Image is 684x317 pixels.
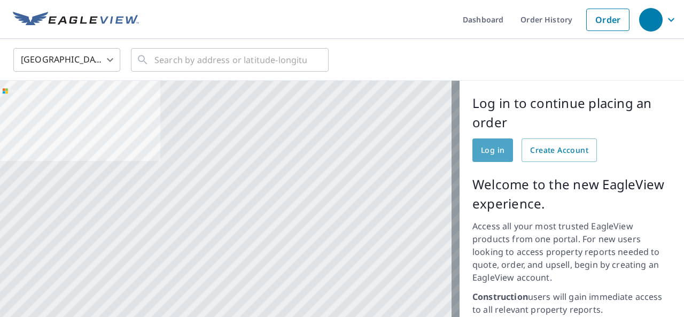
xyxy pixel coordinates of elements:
[13,12,139,28] img: EV Logo
[472,138,513,162] a: Log in
[472,94,671,132] p: Log in to continue placing an order
[530,144,588,157] span: Create Account
[481,144,504,157] span: Log in
[522,138,597,162] a: Create Account
[472,220,671,284] p: Access all your most trusted EagleView products from one portal. For new users looking to access ...
[472,290,671,316] p: users will gain immediate access to all relevant property reports.
[13,45,120,75] div: [GEOGRAPHIC_DATA]
[472,291,528,303] strong: Construction
[472,175,671,213] p: Welcome to the new EagleView experience.
[586,9,629,31] a: Order
[154,45,307,75] input: Search by address or latitude-longitude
